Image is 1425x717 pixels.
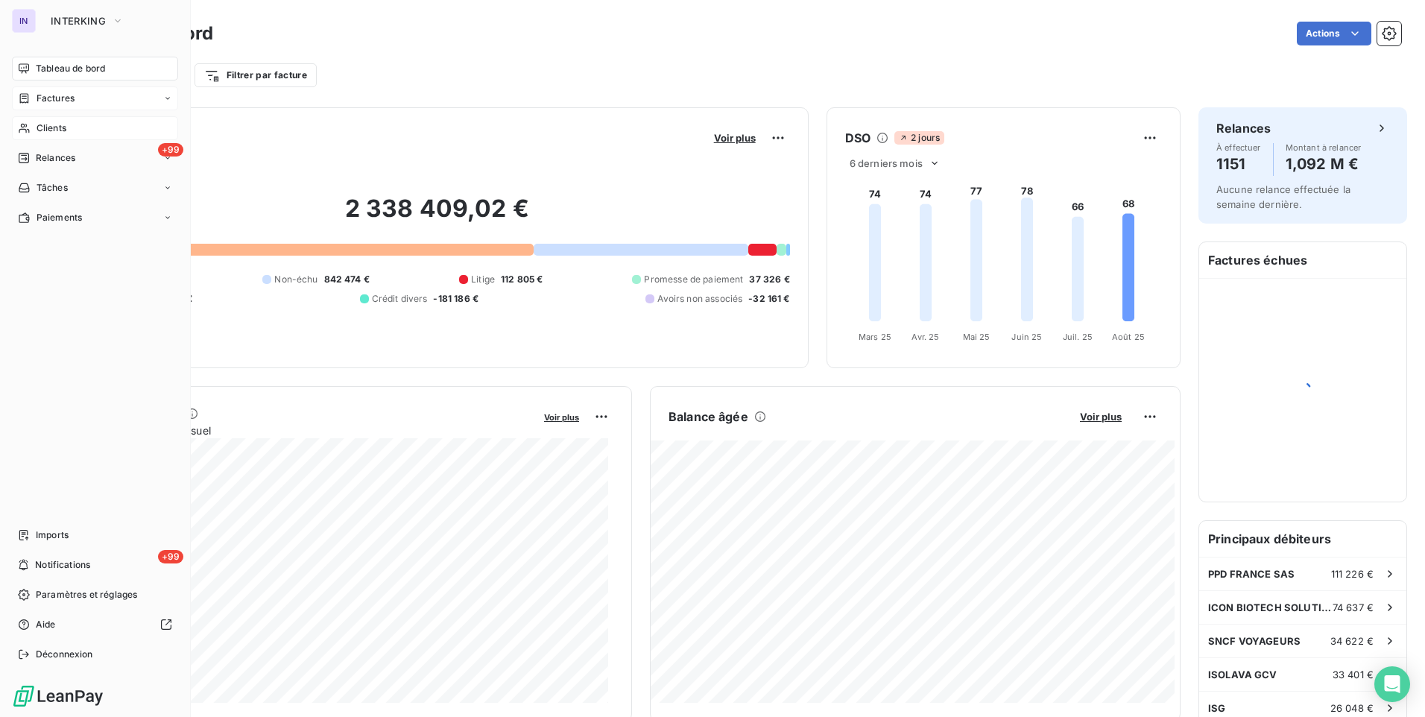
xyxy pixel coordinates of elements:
tspan: Juil. 25 [1063,332,1093,342]
a: Paiements [12,206,178,230]
h6: Principaux débiteurs [1199,521,1406,557]
span: Montant à relancer [1286,143,1362,152]
span: 6 derniers mois [850,157,923,169]
button: Filtrer par facture [195,63,317,87]
span: Voir plus [714,132,756,144]
h6: Balance âgée [669,408,748,426]
span: 34 622 € [1330,635,1374,647]
span: Tableau de bord [36,62,105,75]
span: ISOLAVA GCV [1208,669,1277,680]
h4: 1151 [1216,152,1261,176]
h6: Factures échues [1199,242,1406,278]
span: Non-échu [274,273,317,286]
img: Logo LeanPay [12,684,104,708]
span: À effectuer [1216,143,1261,152]
span: Déconnexion [36,648,93,661]
span: Litige [471,273,495,286]
tspan: Mai 25 [962,332,990,342]
a: +99Relances [12,146,178,170]
span: 2 jours [894,131,944,145]
span: 74 637 € [1333,601,1374,613]
span: Factures [37,92,75,105]
span: Relances [36,151,75,165]
a: Imports [12,523,178,547]
a: Aide [12,613,178,637]
span: 33 401 € [1333,669,1374,680]
a: Tâches [12,176,178,200]
button: Actions [1297,22,1371,45]
span: ISG [1208,702,1225,714]
a: Tableau de bord [12,57,178,80]
span: Voir plus [1080,411,1122,423]
span: 842 474 € [324,273,370,286]
span: Voir plus [544,412,579,423]
a: Factures [12,86,178,110]
span: Avoirs non associés [657,292,742,306]
span: 37 326 € [749,273,789,286]
h6: Relances [1216,119,1271,137]
span: INTERKING [51,15,106,27]
span: 26 048 € [1330,702,1374,714]
h2: 2 338 409,02 € [84,194,790,239]
button: Voir plus [1075,410,1126,423]
span: Paramètres et réglages [36,588,137,601]
span: Tâches [37,181,68,195]
span: Imports [36,528,69,542]
span: Aide [36,618,56,631]
span: +99 [158,550,183,563]
span: +99 [158,143,183,157]
span: Chiffre d'affaires mensuel [84,423,534,438]
h4: 1,092 M € [1286,152,1362,176]
tspan: Août 25 [1112,332,1145,342]
a: Paramètres et réglages [12,583,178,607]
span: Paiements [37,211,82,224]
span: PPD FRANCE SAS [1208,568,1295,580]
div: IN [12,9,36,33]
button: Voir plus [710,131,760,145]
span: ICON BIOTECH SOLUTION [1208,601,1333,613]
div: Open Intercom Messenger [1374,666,1410,702]
span: 112 805 € [501,273,543,286]
h6: DSO [845,129,871,147]
span: Crédit divers [372,292,428,306]
span: Notifications [35,558,90,572]
span: -32 161 € [748,292,789,306]
tspan: Mars 25 [859,332,891,342]
button: Voir plus [540,410,584,423]
a: Clients [12,116,178,140]
span: Promesse de paiement [644,273,743,286]
span: Clients [37,121,66,135]
span: -181 186 € [433,292,478,306]
tspan: Avr. 25 [911,332,939,342]
span: 111 226 € [1331,568,1374,580]
span: SNCF VOYAGEURS [1208,635,1301,647]
span: Aucune relance effectuée la semaine dernière. [1216,183,1350,210]
tspan: Juin 25 [1011,332,1042,342]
